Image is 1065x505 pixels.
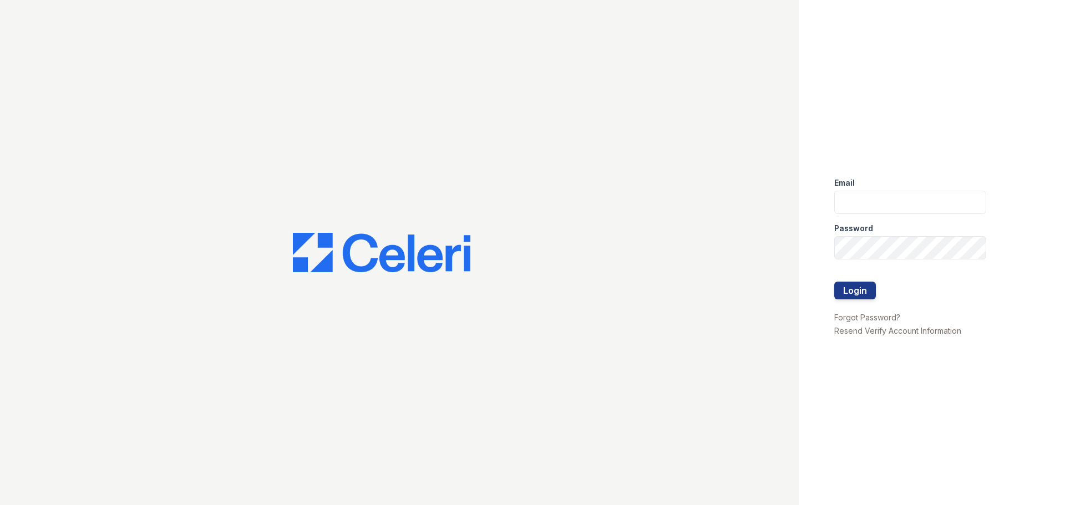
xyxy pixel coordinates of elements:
[834,313,900,322] a: Forgot Password?
[293,233,470,273] img: CE_Logo_Blue-a8612792a0a2168367f1c8372b55b34899dd931a85d93a1a3d3e32e68fde9ad4.png
[834,282,876,299] button: Login
[834,177,855,188] label: Email
[834,326,961,335] a: Resend Verify Account Information
[834,223,873,234] label: Password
